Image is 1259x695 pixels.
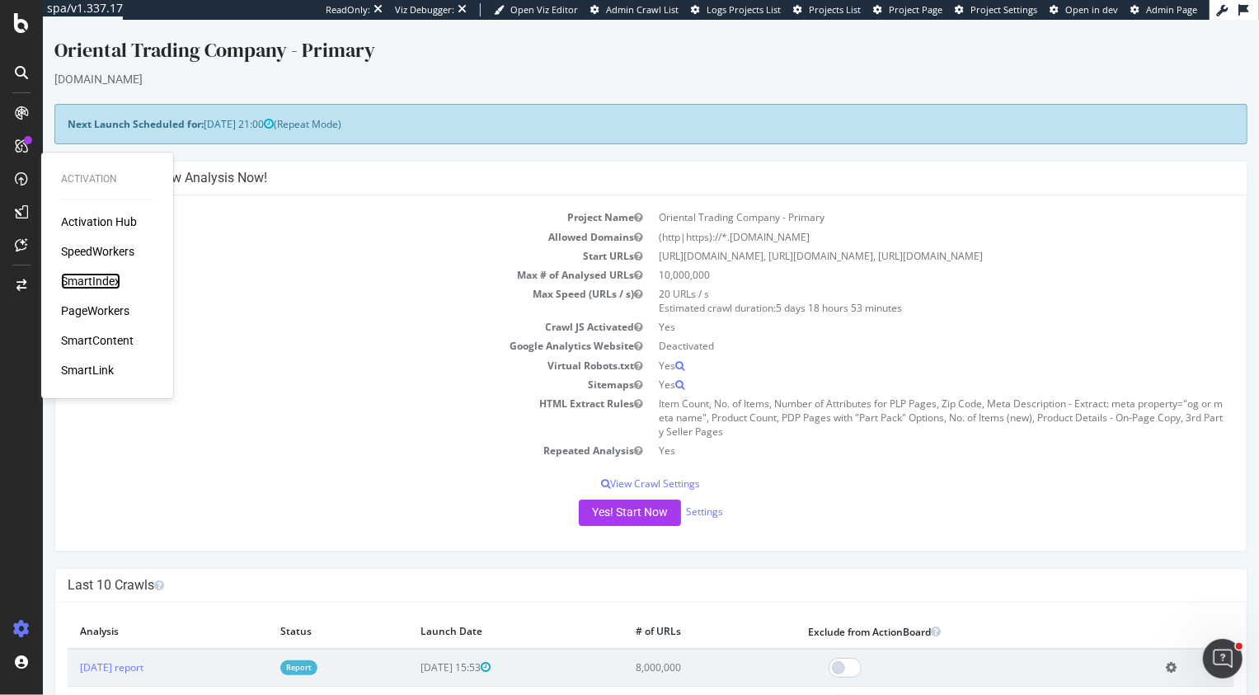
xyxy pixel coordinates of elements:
a: Settings [643,485,680,499]
a: SpeedWorkers [61,243,134,260]
th: Exclude from ActionBoard [754,595,1111,629]
td: Allowed Domains [25,208,608,227]
span: [DATE] 15:53 [378,641,448,655]
a: Open in dev [1050,3,1118,16]
a: Admin Page [1130,3,1197,16]
td: Oriental Trading Company - Primary [608,188,1192,207]
td: Max # of Analysed URLs [25,246,608,265]
td: Crawl JS Activated [25,298,608,317]
span: Open Viz Editor [510,3,578,16]
span: Project Page [889,3,942,16]
a: SmartContent [61,332,134,349]
a: Logs Projects List [691,3,781,16]
td: Sitemaps [25,355,608,374]
td: Yes [608,298,1192,317]
span: Admin Crawl List [606,3,679,16]
td: 10,000,000 [608,246,1192,265]
td: Yes [608,421,1192,440]
td: Start URLs [25,227,608,246]
td: Google Analytics Website [25,317,608,336]
a: Project Settings [955,3,1037,16]
div: ReadOnly: [326,3,370,16]
td: Yes [608,336,1192,355]
td: Yes [608,355,1192,374]
div: Activation [61,172,153,186]
td: Deactivated [608,317,1192,336]
a: Projects List [793,3,861,16]
td: Max Speed (URLs / s) [25,265,608,298]
a: Project Page [873,3,942,16]
div: (Repeat Mode) [12,84,1205,124]
td: 8,000,000 [581,629,754,667]
p: View Crawl Settings [25,457,1191,471]
h4: Last 10 Crawls [25,557,1191,574]
th: # of URLs [581,595,754,629]
span: Projects List [809,3,861,16]
div: Oriental Trading Company - Primary [12,16,1205,51]
strong: Next Launch Scheduled for: [25,97,161,111]
td: (http|https)://*.[DOMAIN_NAME] [608,208,1192,227]
span: [DATE] 21:00 [161,97,231,111]
td: Item Count, No. of Items, Number of Attributes for PLP Pages, Zip Code, Meta Description - Extrac... [608,374,1192,421]
td: [URL][DOMAIN_NAME], [URL][DOMAIN_NAME], [URL][DOMAIN_NAME] [608,227,1192,246]
th: Status [225,595,365,629]
a: Admin Crawl List [590,3,679,16]
span: Open in dev [1065,3,1118,16]
td: HTML Extract Rules [25,374,608,421]
button: Yes! Start Now [536,480,638,506]
a: Report [237,641,275,655]
td: 20 URLs / s Estimated crawl duration: [608,265,1192,298]
span: Logs Projects List [707,3,781,16]
th: Launch Date [365,595,580,629]
td: Project Name [25,188,608,207]
td: Virtual Robots.txt [25,336,608,355]
iframe: Intercom live chat [1203,639,1243,679]
div: Viz Debugger: [395,3,454,16]
td: Repeated Analysis [25,421,608,440]
a: [DATE] report [37,641,101,655]
span: Project Settings [970,3,1037,16]
a: PageWorkers [61,303,129,319]
span: 5 days 18 hours 53 minutes [734,281,860,295]
span: Admin Page [1146,3,1197,16]
a: SmartLink [61,362,114,378]
a: SmartIndex [61,273,120,289]
h4: Configure your New Analysis Now! [25,150,1191,167]
a: Open Viz Editor [494,3,578,16]
div: [DOMAIN_NAME] [12,51,1205,68]
a: Activation Hub [61,214,137,230]
th: Analysis [25,595,225,629]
